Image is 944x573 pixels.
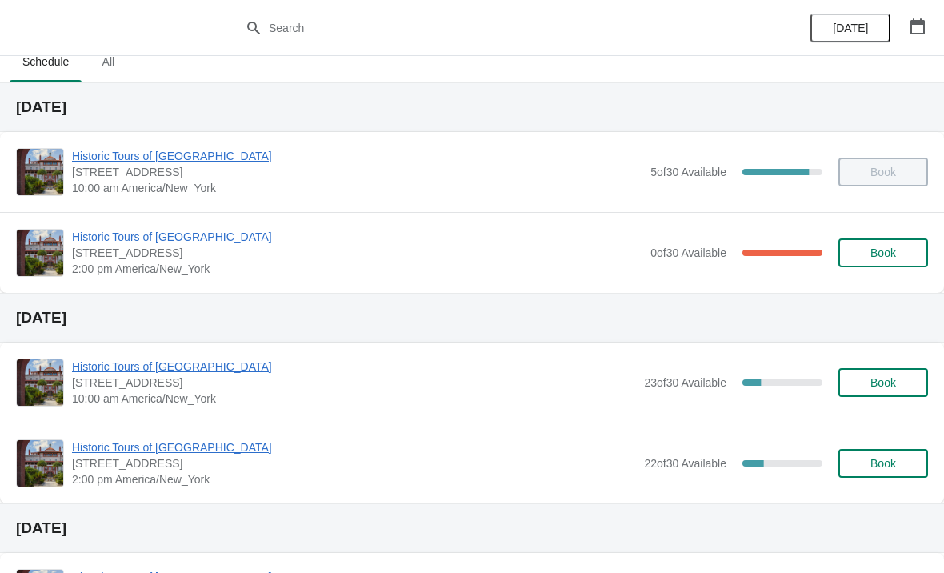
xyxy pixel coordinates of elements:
[870,246,896,259] span: Book
[838,368,928,397] button: Book
[644,457,726,470] span: 22 of 30 Available
[650,246,726,259] span: 0 of 30 Available
[17,440,63,487] img: Historic Tours of Flagler College | 74 King Street, St. Augustine, FL, USA | 2:00 pm America/New_...
[17,230,63,276] img: Historic Tours of Flagler College | 74 King Street, St. Augustine, FL, USA | 2:00 pm America/New_...
[16,99,928,115] h2: [DATE]
[72,375,636,391] span: [STREET_ADDRESS]
[72,229,642,245] span: Historic Tours of [GEOGRAPHIC_DATA]
[833,22,868,34] span: [DATE]
[17,359,63,406] img: Historic Tours of Flagler College | 74 King Street, St. Augustine, FL, USA | 10:00 am America/New...
[644,376,726,389] span: 23 of 30 Available
[16,310,928,326] h2: [DATE]
[810,14,890,42] button: [DATE]
[870,457,896,470] span: Book
[650,166,726,178] span: 5 of 30 Available
[17,149,63,195] img: Historic Tours of Flagler College | 74 King Street, St. Augustine, FL, USA | 10:00 am America/New...
[72,359,636,375] span: Historic Tours of [GEOGRAPHIC_DATA]
[72,391,636,407] span: 10:00 am America/New_York
[16,520,928,536] h2: [DATE]
[72,164,642,180] span: [STREET_ADDRESS]
[88,47,128,76] span: All
[72,148,642,164] span: Historic Tours of [GEOGRAPHIC_DATA]
[72,455,636,471] span: [STREET_ADDRESS]
[838,238,928,267] button: Book
[72,245,642,261] span: [STREET_ADDRESS]
[268,14,708,42] input: Search
[72,439,636,455] span: Historic Tours of [GEOGRAPHIC_DATA]
[10,47,82,76] span: Schedule
[838,449,928,478] button: Book
[72,471,636,487] span: 2:00 pm America/New_York
[72,180,642,196] span: 10:00 am America/New_York
[72,261,642,277] span: 2:00 pm America/New_York
[870,376,896,389] span: Book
